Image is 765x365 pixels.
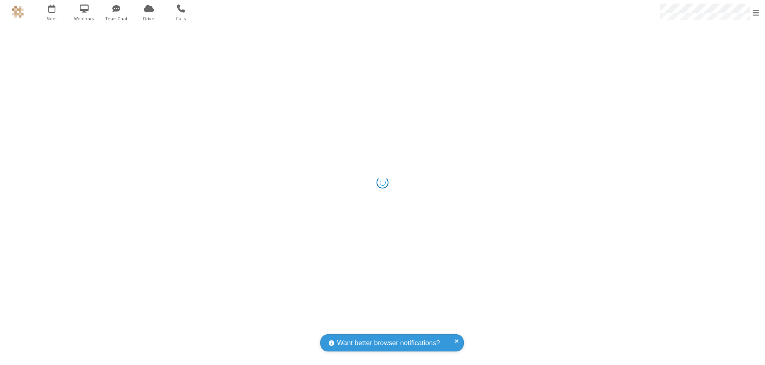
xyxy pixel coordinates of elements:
[166,15,196,22] span: Calls
[69,15,99,22] span: Webinars
[12,6,24,18] img: QA Selenium DO NOT DELETE OR CHANGE
[102,15,131,22] span: Team Chat
[37,15,67,22] span: Meet
[134,15,164,22] span: Drive
[337,338,440,348] span: Want better browser notifications?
